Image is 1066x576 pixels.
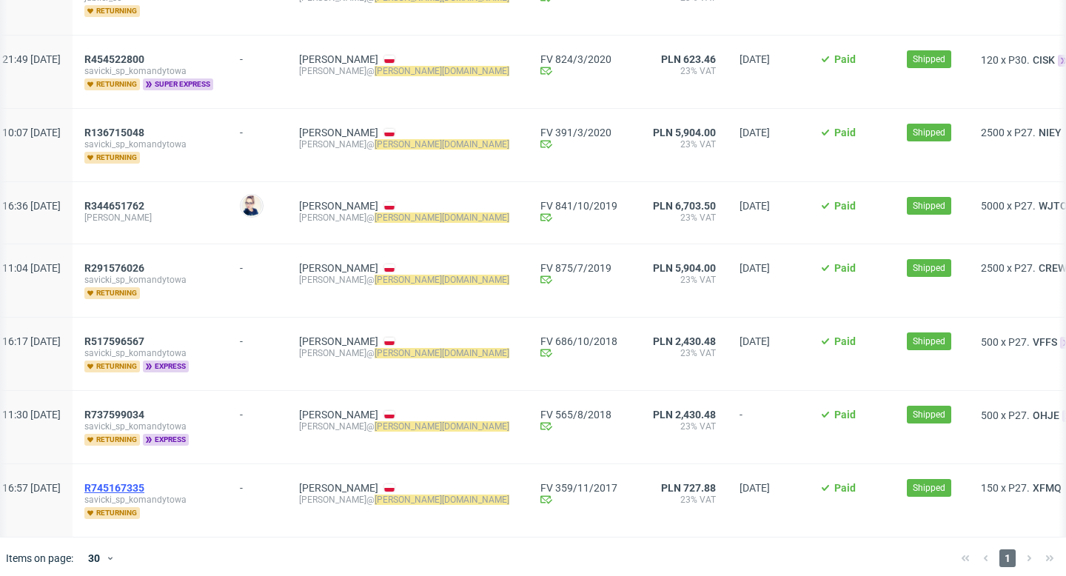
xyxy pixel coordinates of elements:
span: Paid [834,53,856,65]
span: returning [84,287,140,299]
span: Items on page: [6,551,73,566]
span: PLN 5,904.00 [653,127,716,138]
span: 23% VAT [647,212,716,224]
a: [PERSON_NAME] [299,482,378,494]
span: Paid [834,482,856,494]
span: 21:49 [DATE] [2,53,61,65]
a: FV 875/7/2019 [540,262,623,274]
span: Shipped [913,481,945,495]
div: [PERSON_NAME]@ [299,421,517,432]
span: returning [84,434,140,446]
span: PLN 5,904.00 [653,262,716,274]
span: returning [84,507,140,519]
div: [PERSON_NAME]@ [299,212,517,224]
span: Shipped [913,53,945,66]
span: [DATE] [740,127,770,138]
span: 23% VAT [647,138,716,150]
a: FV 824/3/2020 [540,53,623,65]
a: R344651762 [84,200,147,212]
span: PLN 727.88 [661,482,716,494]
span: [DATE] [740,335,770,347]
span: R737599034 [84,409,144,421]
span: express [143,434,189,446]
a: [PERSON_NAME] [299,53,378,65]
span: express [143,361,189,372]
span: 500 [981,409,999,421]
span: [DATE] [740,482,770,494]
a: FV 686/10/2018 [540,335,623,347]
a: XFMQ [1030,482,1065,494]
a: FV 565/8/2018 [540,409,623,421]
span: savicki_sp_komandytowa [84,65,216,77]
span: R136715048 [84,127,144,138]
a: [PERSON_NAME] [299,200,378,212]
span: returning [84,152,140,164]
div: - [240,476,275,494]
span: savicki_sp_komandytowa [84,138,216,150]
span: Shipped [913,335,945,348]
span: savicki_sp_komandytowa [84,347,216,359]
span: 1 [999,549,1016,567]
span: savicki_sp_komandytowa [84,494,216,506]
span: Paid [834,127,856,138]
div: [PERSON_NAME]@ [299,274,517,286]
span: 2500 [981,262,1005,274]
a: VFFS [1030,336,1060,348]
span: 2500 [981,127,1005,138]
mark: [PERSON_NAME][DOMAIN_NAME] [375,495,509,505]
span: 23% VAT [647,274,716,286]
a: R454522800 [84,53,147,65]
span: 5000 [981,200,1005,212]
span: 500 [981,336,999,348]
span: returning [84,5,140,17]
a: FV 841/10/2019 [540,200,623,212]
span: 11:30 [DATE] [2,409,61,421]
mark: [PERSON_NAME][DOMAIN_NAME] [375,66,509,76]
span: R517596567 [84,335,144,347]
span: Shipped [913,261,945,275]
span: Shipped [913,126,945,139]
a: [PERSON_NAME] [299,262,378,274]
span: R454522800 [84,53,144,65]
span: [DATE] [740,200,770,212]
span: P27. [1008,409,1030,421]
span: [PERSON_NAME] [84,212,216,224]
mark: [PERSON_NAME][DOMAIN_NAME] [375,348,509,358]
span: P27. [1014,262,1036,274]
mark: [PERSON_NAME][DOMAIN_NAME] [375,275,509,285]
span: 16:57 [DATE] [2,482,61,494]
span: savicki_sp_komandytowa [84,421,216,432]
a: CISK [1030,54,1058,66]
span: [DATE] [740,262,770,274]
span: PLN 2,430.48 [653,335,716,347]
span: P27. [1014,127,1036,138]
a: OHJE [1030,409,1062,421]
div: - [240,329,275,347]
div: [PERSON_NAME]@ [299,138,517,150]
a: R517596567 [84,335,147,347]
span: PLN 2,430.48 [653,409,716,421]
div: [PERSON_NAME]@ [299,494,517,506]
span: super express [143,78,213,90]
span: 23% VAT [647,65,716,77]
span: Paid [834,262,856,274]
a: R737599034 [84,409,147,421]
span: P27. [1014,200,1036,212]
span: 16:17 [DATE] [2,335,61,347]
span: 10:07 [DATE] [2,127,61,138]
a: R291576026 [84,262,147,274]
span: 23% VAT [647,347,716,359]
span: Paid [834,200,856,212]
span: Paid [834,409,856,421]
span: P27. [1008,336,1030,348]
div: [PERSON_NAME]@ [299,347,517,359]
div: - [240,47,275,65]
span: - [740,409,796,446]
a: R745167335 [84,482,147,494]
a: [PERSON_NAME] [299,409,378,421]
a: R136715048 [84,127,147,138]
